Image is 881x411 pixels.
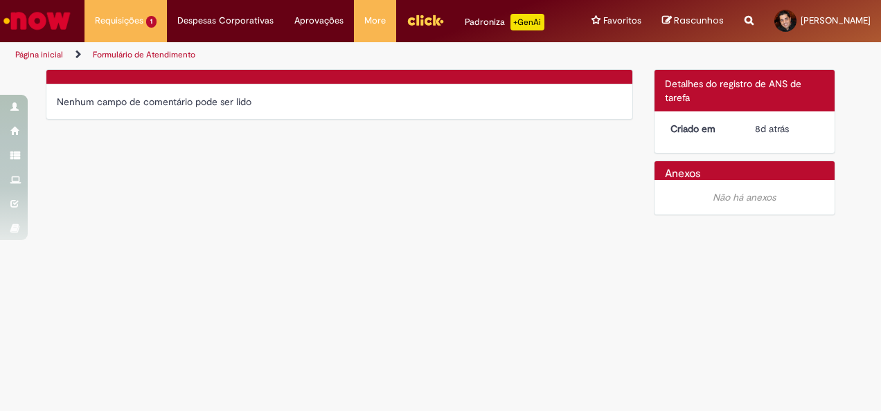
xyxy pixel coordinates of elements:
[510,14,544,30] p: +GenAi
[146,16,157,28] span: 1
[755,122,819,136] div: 20/08/2025 09:01:56
[713,191,776,203] em: Não há anexos
[465,14,544,30] div: Padroniza
[95,14,143,28] span: Requisições
[755,122,789,135] time: 20/08/2025 09:01:56
[93,49,195,60] a: Formulário de Atendimento
[10,42,577,68] ul: Trilhas de página
[603,14,641,28] span: Favoritos
[177,14,274,28] span: Despesas Corporativas
[15,49,63,60] a: Página inicial
[665,168,700,181] h2: Anexos
[665,77,801,104] span: Detalhes do registro de ANS de tarefa
[364,14,386,28] span: More
[57,95,622,109] div: Nenhum campo de comentário pode ser lido
[1,7,73,35] img: ServiceNow
[294,14,344,28] span: Aprovações
[407,10,444,30] img: click_logo_yellow_360x200.png
[674,14,724,27] span: Rascunhos
[755,122,789,135] span: 8d atrás
[662,15,724,28] a: Rascunhos
[660,122,745,136] dt: Criado em
[801,15,871,26] span: [PERSON_NAME]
